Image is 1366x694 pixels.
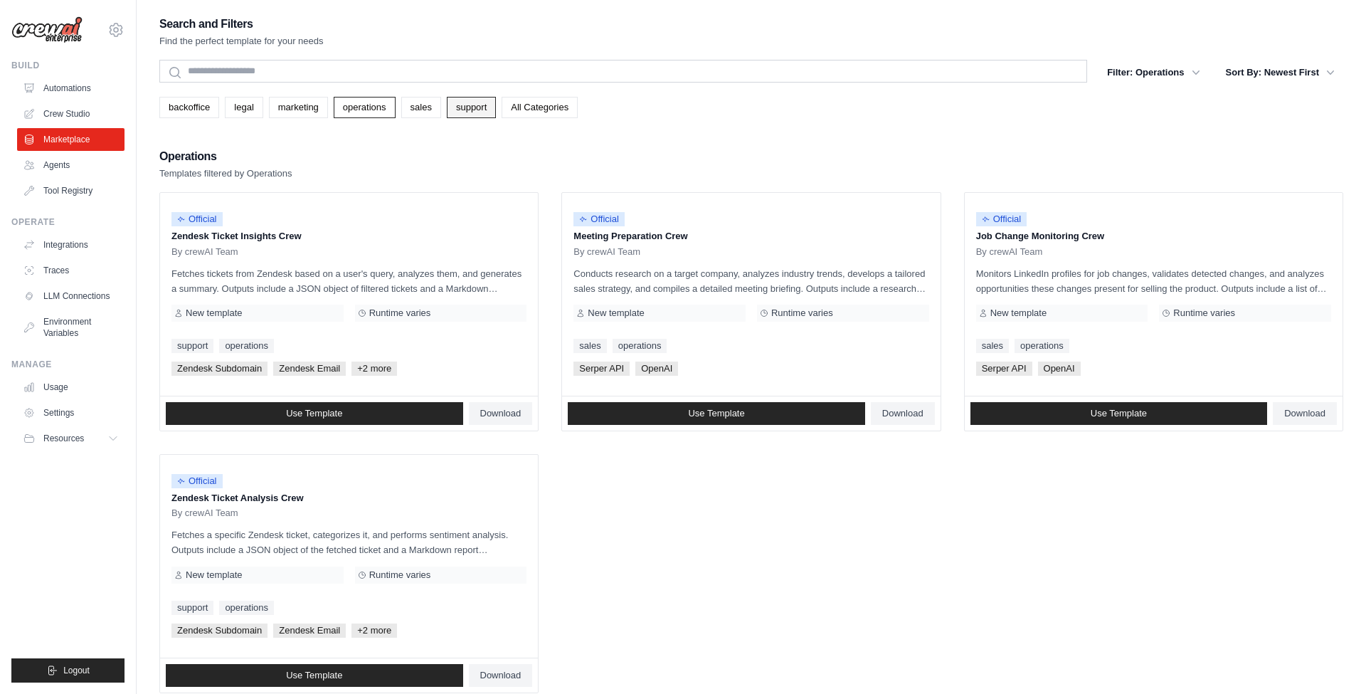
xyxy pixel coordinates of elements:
h2: Search and Filters [159,14,324,34]
span: New template [588,307,644,319]
button: Sort By: Newest First [1217,60,1343,85]
a: Crew Studio [17,102,125,125]
span: Official [573,212,625,226]
a: Download [1273,402,1337,425]
a: Integrations [17,233,125,256]
span: Download [480,670,521,681]
span: By crewAI Team [171,508,238,519]
span: Use Template [286,670,342,681]
button: Logout [11,658,125,683]
p: Fetches a specific Zendesk ticket, categorizes it, and performs sentiment analysis. Outputs inclu... [171,527,526,557]
a: operations [219,339,274,353]
span: New template [186,569,242,581]
a: Marketplace [17,128,125,151]
a: Use Template [166,402,463,425]
p: Fetches tickets from Zendesk based on a user's query, analyzes them, and generates a summary. Out... [171,266,526,296]
span: Zendesk Email [273,362,346,376]
a: operations [219,601,274,615]
span: +2 more [351,362,397,376]
a: support [171,339,213,353]
span: Download [882,408,923,419]
a: sales [401,97,441,118]
span: Use Template [286,408,342,419]
span: Runtime varies [1173,307,1235,319]
span: New template [186,307,242,319]
p: Templates filtered by Operations [159,167,292,181]
p: Conducts research on a target company, analyzes industry trends, develops a tailored sales strate... [573,266,928,296]
a: Usage [17,376,125,399]
a: operations [613,339,667,353]
span: By crewAI Team [976,246,1043,258]
a: LLM Connections [17,285,125,307]
span: By crewAI Team [171,246,238,258]
a: Tool Registry [17,179,125,202]
a: marketing [269,97,328,118]
span: Logout [63,665,90,676]
a: sales [976,339,1009,353]
span: Use Template [688,408,744,419]
span: Zendesk Subdomain [171,362,268,376]
span: Runtime varies [369,307,431,319]
p: Job Change Monitoring Crew [976,229,1331,243]
div: Build [11,60,125,71]
a: Automations [17,77,125,100]
a: Environment Variables [17,310,125,345]
p: Monitors LinkedIn profiles for job changes, validates detected changes, and analyzes opportunitie... [976,266,1331,296]
span: Runtime varies [369,569,431,581]
a: support [447,97,496,118]
p: Find the perfect template for your needs [159,34,324,48]
a: Download [871,402,935,425]
a: operations [1015,339,1069,353]
a: support [171,601,213,615]
a: Traces [17,259,125,282]
span: Official [976,212,1027,226]
p: Meeting Preparation Crew [573,229,928,243]
span: Use Template [1091,408,1147,419]
a: operations [334,97,396,118]
span: OpenAI [635,362,678,376]
h2: Operations [159,147,292,167]
a: All Categories [502,97,578,118]
span: Serper API [573,362,630,376]
a: Settings [17,401,125,424]
a: Use Template [970,402,1268,425]
span: Download [1284,408,1325,419]
span: Download [480,408,521,419]
img: Logo [11,16,83,43]
a: Download [469,664,533,687]
div: Operate [11,216,125,228]
span: Zendesk Subdomain [171,624,268,638]
button: Resources [17,427,125,450]
span: Runtime varies [771,307,833,319]
button: Filter: Operations [1098,60,1208,85]
span: Serper API [976,362,1032,376]
a: Download [469,402,533,425]
div: Manage [11,359,125,370]
a: Use Template [568,402,865,425]
a: sales [573,339,606,353]
span: Zendesk Email [273,624,346,638]
span: Official [171,474,223,488]
a: legal [225,97,263,118]
p: Zendesk Ticket Analysis Crew [171,491,526,505]
a: Use Template [166,664,463,687]
span: Resources [43,433,84,444]
span: By crewAI Team [573,246,640,258]
span: Official [171,212,223,226]
a: Agents [17,154,125,177]
a: backoffice [159,97,219,118]
span: +2 more [351,624,397,638]
span: OpenAI [1038,362,1081,376]
p: Zendesk Ticket Insights Crew [171,229,526,243]
span: New template [990,307,1047,319]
